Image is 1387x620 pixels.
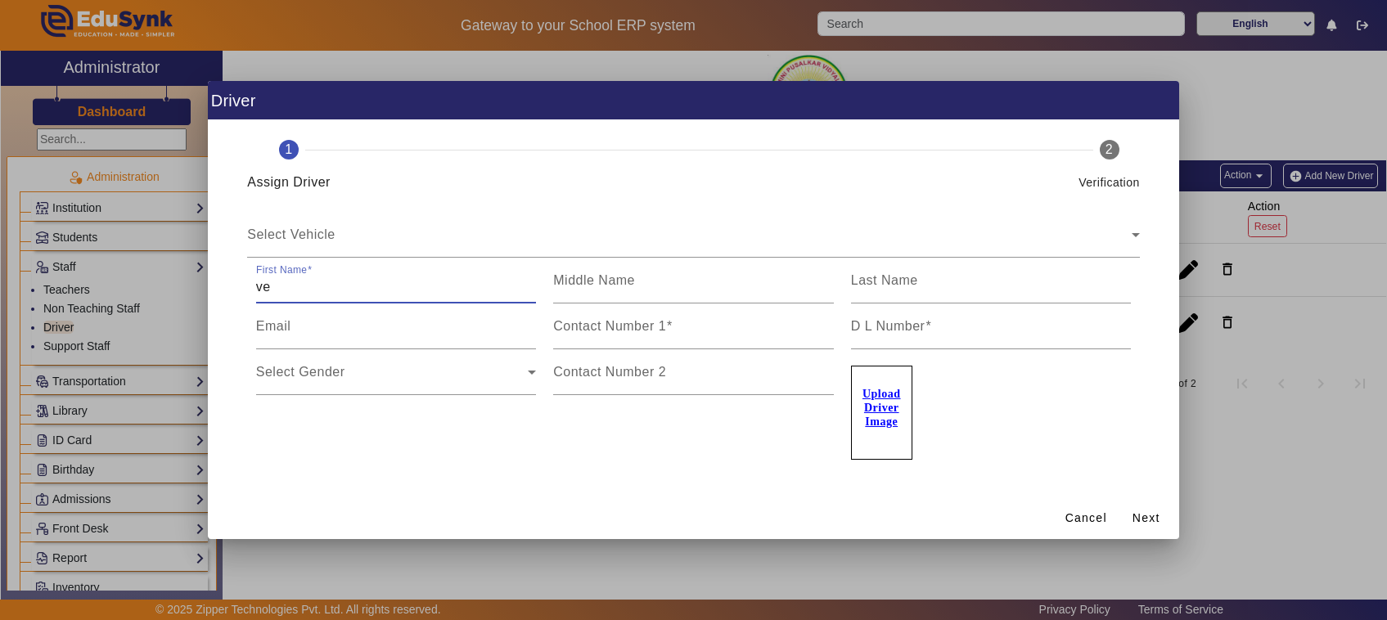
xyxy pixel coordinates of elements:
[851,323,1132,343] input: D L Number*
[553,273,635,287] mat-label: Middle Name
[256,365,345,379] mat-label: Select Gender
[851,277,1132,297] input: Last Name
[862,388,901,428] u: Upload Driver Image
[1079,173,1139,192] div: Verification
[1106,140,1113,159] span: 2
[851,319,925,333] mat-label: D L Number
[553,319,666,333] mat-label: Contact Number 1
[256,323,537,343] input: Email
[851,273,918,287] mat-label: Last Name
[247,231,1132,251] span: Select Vehicle
[1059,503,1114,532] button: Cancel
[553,365,666,379] mat-label: Contact Number 2
[1133,510,1160,527] span: Next
[553,369,834,389] input: Contact Number 2
[247,227,335,241] mat-label: Select Vehicle
[1065,510,1107,527] span: Cancel
[285,140,292,159] span: 1
[1120,503,1173,532] button: Next
[256,369,529,389] span: Select Gender
[208,81,1179,119] h1: Driver
[256,265,307,276] mat-label: First Name
[256,319,291,333] mat-label: Email
[256,277,537,297] input: First Name*
[247,173,331,192] div: Assign Driver
[553,277,834,297] input: Middle Name
[553,323,834,343] input: Contact Number 1*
